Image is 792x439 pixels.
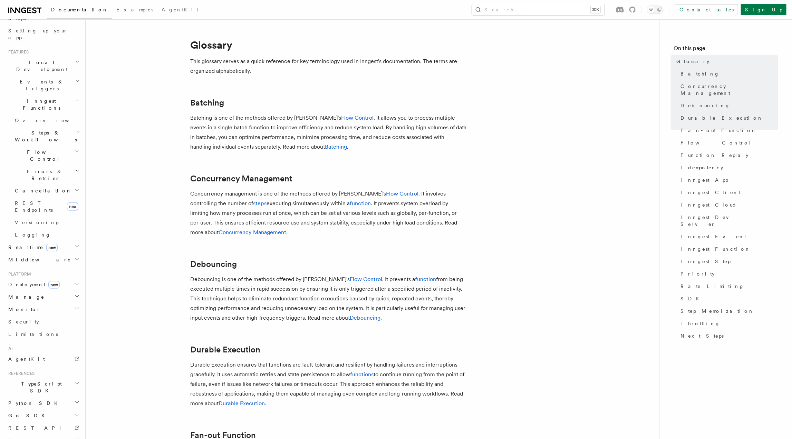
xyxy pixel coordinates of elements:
[6,278,81,291] button: Deploymentnew
[678,137,778,149] a: Flow Control
[6,49,29,55] span: Features
[12,216,81,229] a: Versioning
[116,7,153,12] span: Examples
[6,281,60,288] span: Deployment
[350,371,374,378] a: functions
[6,78,75,92] span: Events & Triggers
[6,98,75,111] span: Inngest Functions
[6,400,62,407] span: Python SDK
[190,275,466,323] p: Debouncing is one of the methods offered by [PERSON_NAME]'s . It prevents a from being executed m...
[680,83,778,97] span: Concurrency Management
[678,80,778,99] a: Concurrency Management
[12,197,81,216] a: REST Endpointsnew
[67,202,78,211] span: new
[12,149,75,162] span: Flow Control
[6,303,81,316] button: Monitor
[12,129,77,143] span: Steps & Workflows
[190,360,466,408] p: Durable Execution ensures that functions are fault-tolerant and resilient by handling failures an...
[12,168,75,182] span: Errors & Retries
[12,165,81,184] button: Errors & Retries
[190,174,292,183] a: Concurrency Management
[6,244,58,251] span: Realtime
[415,276,436,282] a: function
[190,98,224,108] a: Batching
[741,4,786,15] a: Sign Up
[680,177,728,183] span: Inngest App
[674,55,778,68] a: Glossary
[12,114,81,127] a: Overview
[647,6,664,14] button: Toggle dark mode
[6,256,71,263] span: Middleware
[6,24,81,44] a: Setting up your app
[6,422,81,434] a: REST API
[680,102,730,109] span: Debouncing
[678,211,778,230] a: Inngest Dev Server
[6,95,81,114] button: Inngest Functions
[676,58,709,65] span: Glossary
[15,220,60,225] span: Versioning
[6,378,81,397] button: TypeScript SDK
[8,425,67,431] span: REST API
[386,190,418,197] a: Flow Control
[12,187,72,194] span: Cancellation
[680,270,715,277] span: Priority
[15,118,86,123] span: Overview
[678,124,778,137] a: Fan-out Function
[112,2,157,19] a: Examples
[591,6,600,13] kbd: ⌘K
[8,356,45,362] span: AgentKit
[678,292,778,305] a: SDK
[48,281,60,289] span: new
[325,143,347,150] a: Batching
[8,28,68,40] span: Setting up your app
[350,200,371,207] a: function
[674,44,778,55] h4: On this page
[6,412,49,419] span: Go SDK
[678,280,778,292] a: Rate Limiting
[190,259,237,269] a: Debouncing
[678,305,778,317] a: Step Memoization
[6,293,45,300] span: Manage
[675,4,738,15] a: Contact sales
[162,7,198,12] span: AgentKit
[51,7,108,12] span: Documentation
[680,114,763,121] span: Durable Execution
[46,244,58,251] span: new
[6,291,81,303] button: Manage
[12,184,81,197] button: Cancellation
[341,114,374,121] a: Flow Control
[678,230,778,243] a: Inngest Event
[47,2,112,19] a: Documentation
[8,331,58,337] span: Limitations
[350,315,380,321] a: Debouncing
[190,57,466,76] p: This glossary serves as a quick reference for key terminology used in Inngest's documentation. Th...
[680,295,703,302] span: SDK
[12,127,81,146] button: Steps & Workflows
[680,308,754,315] span: Step Memoization
[680,127,757,134] span: Fan-out Function
[678,330,778,342] a: Next Steps
[678,149,778,161] a: Function Replay
[190,39,466,51] h1: Glossary
[678,112,778,124] a: Durable Execution
[680,201,737,208] span: Inngest Cloud
[678,99,778,112] a: Debouncing
[6,409,81,422] button: Go SDK
[6,371,35,376] span: References
[15,232,51,238] span: Logging
[6,353,81,365] a: AgentKit
[6,346,13,351] span: AI
[678,68,778,80] a: Batching
[678,268,778,280] a: Priority
[6,397,81,409] button: Python SDK
[6,114,81,241] div: Inngest Functions
[8,319,39,325] span: Security
[678,174,778,186] a: Inngest App
[678,317,778,330] a: Throttling
[190,113,466,152] p: Batching is one of the methods offered by [PERSON_NAME]'s . It allows you to process multiple eve...
[678,186,778,199] a: Inngest Client
[678,255,778,268] a: Inngest Step
[680,70,719,77] span: Batching
[678,199,778,211] a: Inngest Cloud
[678,243,778,255] a: Inngest Function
